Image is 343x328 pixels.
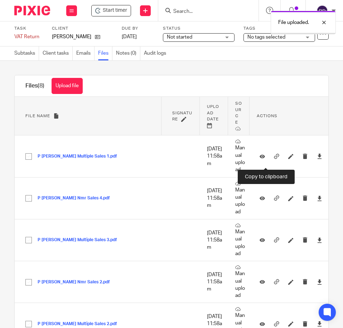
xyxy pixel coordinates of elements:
button: P [PERSON_NAME] Multiple Sales 3.pdf [38,238,122,243]
span: No tags selected [247,35,285,40]
p: File uploaded. [278,19,309,26]
button: Upload file [52,78,83,94]
a: Subtasks [14,46,39,60]
input: Select [22,192,35,205]
input: Select [22,233,35,247]
span: Actions [257,114,277,118]
label: Task [14,26,43,31]
span: Source [235,101,242,124]
a: Client tasks [43,46,73,60]
p: [DATE] 11:58am [207,187,224,209]
p: Manual upload [235,223,246,257]
div: Dowd, Patrick - VAT Return [91,5,131,16]
a: Download [317,320,322,327]
a: Download [317,195,322,202]
span: Not started [167,35,192,40]
input: Select [22,275,35,289]
p: [DATE] 11:58am [207,271,224,293]
span: (8) [38,83,44,89]
span: Start timer [103,7,127,14]
a: Download [317,237,322,244]
a: Files [98,46,112,60]
span: Signature [172,111,192,121]
label: Due by [122,26,154,31]
p: [PERSON_NAME] [52,33,91,40]
label: Status [163,26,235,31]
img: svg%3E [317,5,328,16]
button: P [PERSON_NAME] Nmr Sales 2.pdf [38,280,115,285]
p: [DATE] 11:58am [207,229,224,251]
p: Manual upload [235,181,246,215]
div: VAT Return [14,33,43,40]
a: Download [317,278,322,285]
span: [DATE] [122,34,137,39]
button: P [PERSON_NAME] Multiple Sales 1.pdf [38,154,122,159]
a: Audit logs [144,46,170,60]
a: Notes (0) [116,46,140,60]
h1: Files [25,82,44,90]
label: Client [52,26,115,31]
span: Upload date [207,105,219,121]
a: Download [317,153,322,160]
img: Pixie [14,6,50,15]
button: P [PERSON_NAME] Multiple Sales 2.pdf [38,322,122,327]
a: Emails [76,46,95,60]
input: Select [22,150,35,163]
button: P [PERSON_NAME] Nmr Sales 4.pdf [38,196,115,201]
span: File name [25,114,50,118]
p: [DATE] 11:58am [207,145,224,167]
p: Manual upload [235,265,246,299]
p: Manual upload [235,139,246,173]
